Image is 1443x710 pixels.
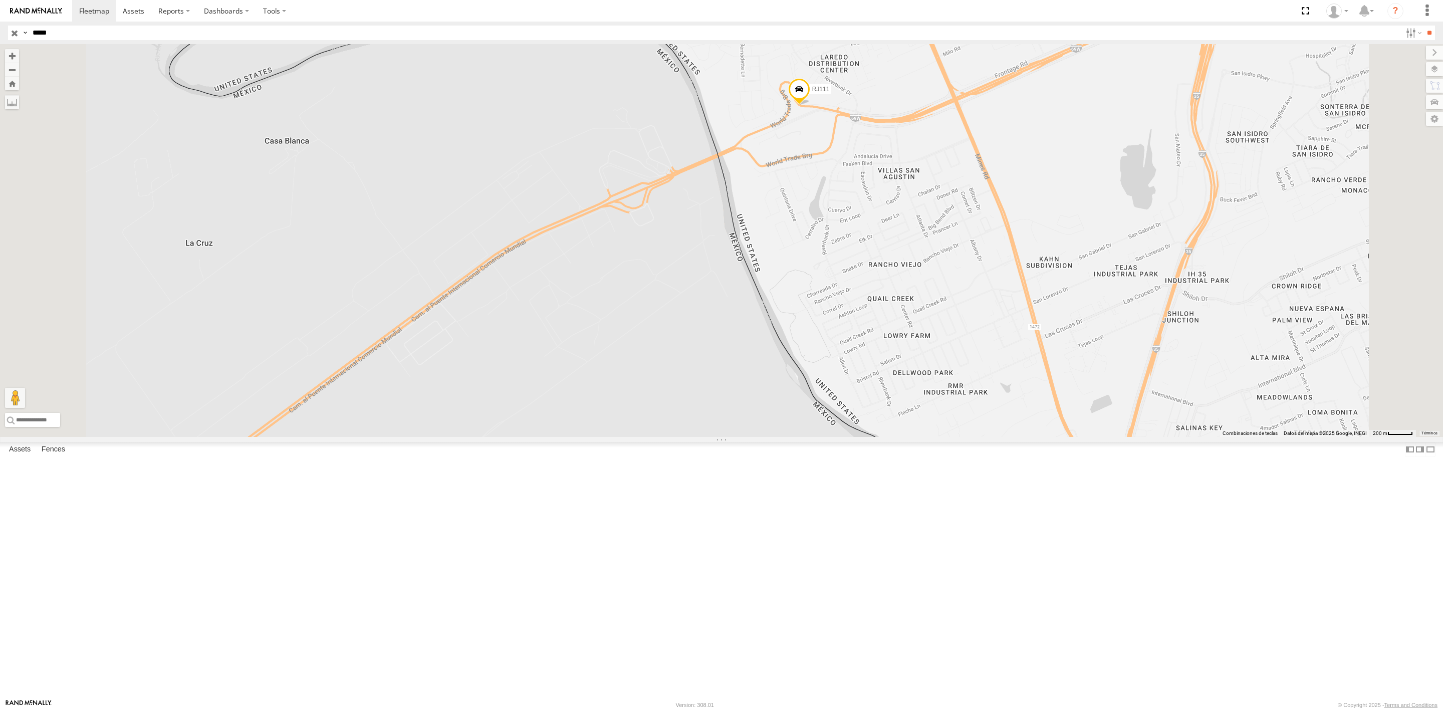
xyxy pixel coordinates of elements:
label: Measure [5,95,19,109]
label: Search Query [21,26,29,40]
label: Search Filter Options [1402,26,1423,40]
a: Términos (se abre en una nueva pestaña) [1421,431,1437,435]
label: Dock Summary Table to the Left [1405,442,1415,456]
button: Zoom Home [5,77,19,90]
div: © Copyright 2025 - [1338,702,1437,708]
label: Fences [37,442,70,456]
label: Assets [4,442,36,456]
span: 200 m [1373,430,1387,436]
img: rand-logo.svg [10,8,62,15]
a: Terms and Conditions [1384,702,1437,708]
a: Visit our Website [6,700,52,710]
button: Arrastra al hombrecito al mapa para abrir Street View [5,388,25,408]
button: Escala del mapa: 200 m por 47 píxeles [1370,430,1416,437]
label: Dock Summary Table to the Right [1415,442,1425,456]
div: Version: 308.01 [676,702,714,708]
label: Map Settings [1426,112,1443,126]
button: Zoom in [5,49,19,63]
label: Hide Summary Table [1425,442,1435,456]
span: Datos del mapa ©2025 Google, INEGI [1284,430,1367,436]
i: ? [1387,3,1403,19]
button: Combinaciones de teclas [1223,430,1278,437]
span: RJ111 [812,86,830,93]
button: Zoom out [5,63,19,77]
div: Josue Jimenez [1323,4,1352,19]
